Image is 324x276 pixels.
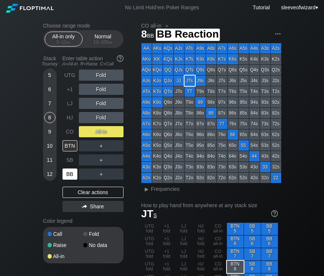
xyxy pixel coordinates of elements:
[195,119,206,129] div: 97o
[210,248,227,260] div: CO all-in
[141,86,152,97] div: ATo
[62,187,123,198] div: Clear actions
[174,173,184,183] div: J2o
[217,76,227,86] div: J7s
[185,65,195,75] div: QTs
[79,112,123,123] div: Fold
[116,54,124,62] img: help.32db89a4.svg
[152,162,163,172] div: K3o
[260,54,270,64] div: K3s
[176,248,192,260] div: LJ fold
[185,97,195,107] div: T9o
[44,126,55,137] div: 9
[79,70,123,81] div: Fold
[141,202,278,208] h2: How to play hand from anywhere at any stack size
[238,76,249,86] div: J5s
[195,76,206,86] div: J9s
[195,173,206,183] div: 92o
[176,261,192,273] div: LJ fold
[271,151,281,161] div: 42s
[193,223,209,235] div: HJ fold
[206,119,216,129] div: 87o
[163,97,173,107] div: Q9o
[163,119,173,129] div: Q7o
[158,248,175,260] div: +1 fold
[147,31,154,39] span: bb
[238,97,249,107] div: 95s
[48,39,79,45] div: 5 – 12
[210,223,227,235] div: CO all-in
[228,43,238,54] div: A6s
[163,43,173,54] div: AQs
[141,43,152,54] div: AA
[174,54,184,64] div: KJs
[185,140,195,151] div: T5o
[141,129,152,140] div: A6o
[238,119,249,129] div: 75s
[79,169,123,180] div: ＋
[261,223,278,235] div: BB 5
[217,97,227,107] div: 97s
[48,243,83,248] div: Raise
[260,151,270,161] div: 43s
[238,162,249,172] div: 53o
[152,140,163,151] div: K5o
[152,119,163,129] div: K7o
[174,86,184,97] div: JTo
[185,151,195,161] div: T4o
[193,235,209,248] div: HJ fold
[46,32,81,46] div: All-in only
[195,97,206,107] div: 99
[140,22,163,29] span: CO all-in
[44,169,55,180] div: 12
[67,39,71,45] span: bb
[238,173,249,183] div: 52o
[195,151,206,161] div: 94o
[249,129,260,140] div: 64s
[238,140,249,151] div: 55
[249,162,260,172] div: 43o
[185,54,195,64] div: KTs
[238,43,249,54] div: A5s
[271,86,281,97] div: T2s
[163,162,173,172] div: Q3o
[44,84,55,95] div: 6
[228,129,238,140] div: 66
[44,154,55,166] div: 11
[260,162,270,172] div: 33
[152,129,163,140] div: K6o
[152,54,163,64] div: KK
[48,231,83,237] div: Call
[260,76,270,86] div: J3s
[217,54,227,64] div: K7s
[227,223,244,235] div: BTN 5
[271,119,281,129] div: 72s
[141,119,152,129] div: A7o
[249,65,260,75] div: Q4s
[195,65,206,75] div: Q9s
[244,261,261,273] div: SB 8
[141,140,152,151] div: A5o
[141,108,152,118] div: A8o
[260,140,270,151] div: 53s
[141,173,152,183] div: A2o
[185,129,195,140] div: T6o
[79,154,123,166] div: ＋
[152,65,163,75] div: KQo
[185,43,195,54] div: ATs
[62,112,77,123] div: HJ
[82,205,87,209] img: share.864f2f62.svg
[174,65,184,75] div: QJs
[217,43,227,54] div: A7s
[249,97,260,107] div: 94s
[249,140,260,151] div: 54s
[206,129,216,140] div: 86o
[141,223,158,235] div: UTG fold
[249,151,260,161] div: 44
[141,208,157,219] span: JT
[217,86,227,97] div: T7s
[62,70,77,81] div: UTG
[163,151,173,161] div: Q4o
[228,140,238,151] div: 65o
[141,162,152,172] div: A3o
